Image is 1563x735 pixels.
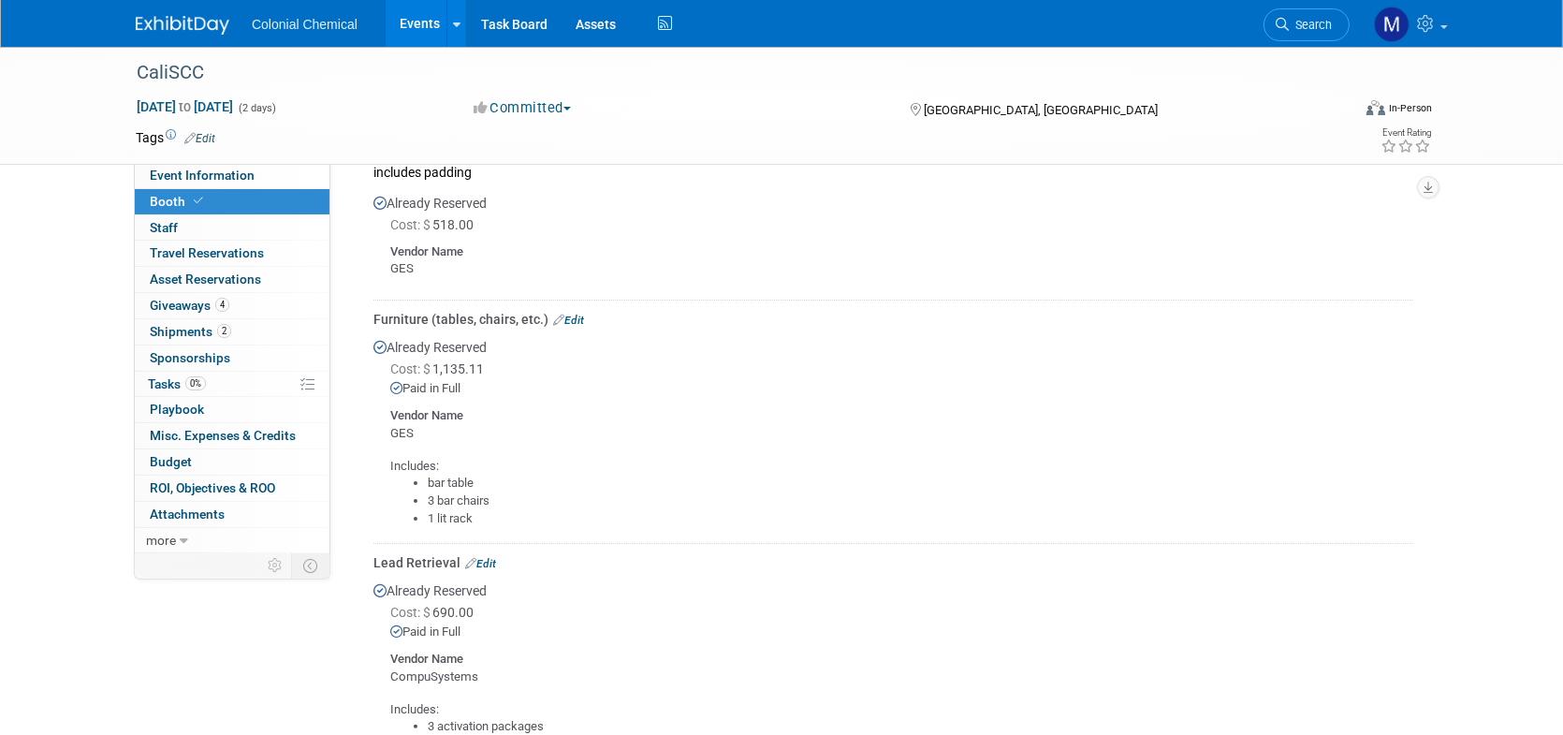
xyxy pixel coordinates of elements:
[135,528,329,553] a: more
[217,324,231,338] span: 2
[135,163,329,188] a: Event Information
[259,553,292,578] td: Personalize Event Tab Strip
[428,492,1413,510] li: 3 bar chairs
[150,507,225,522] span: Attachments
[373,443,1413,527] div: Includes:
[373,184,1413,294] div: Already Reserved
[135,372,329,397] a: Tasks0%
[390,361,432,376] span: Cost: $
[1388,101,1432,115] div: In-Person
[150,168,255,183] span: Event Information
[135,241,329,266] a: Travel Reservations
[1366,100,1385,115] img: Format-Inperson.png
[1374,7,1410,42] img: Megan Gibson
[252,17,358,32] span: Colonial Chemical
[390,669,1413,686] div: CompuSystems
[130,56,1322,90] div: CaliSCC
[428,510,1413,528] li: 1 lit rack
[150,194,207,209] span: Booth
[150,245,264,260] span: Travel Reservations
[215,298,229,312] span: 4
[390,217,432,232] span: Cost: $
[148,376,206,391] span: Tasks
[924,103,1158,117] span: [GEOGRAPHIC_DATA], [GEOGRAPHIC_DATA]
[390,260,1413,278] div: GES
[176,99,194,114] span: to
[373,329,1413,527] div: Already Reserved
[150,220,178,235] span: Staff
[390,380,1413,398] div: Paid in Full
[292,553,330,578] td: Toggle Event Tabs
[135,345,329,371] a: Sponsorships
[373,310,1413,329] div: Furniture (tables, chairs, etc.)
[135,423,329,448] a: Misc. Expenses & Credits
[1380,128,1431,138] div: Event Rating
[390,361,491,376] span: 1,135.11
[135,189,329,214] a: Booth
[390,404,1413,425] div: Vendor Name
[150,480,275,495] span: ROI, Objectives & ROO
[135,397,329,422] a: Playbook
[136,16,229,35] img: ExhibitDay
[135,293,329,318] a: Giveaways4
[465,557,496,570] a: Edit
[390,217,481,232] span: 518.00
[150,272,261,287] span: Asset Reservations
[136,128,215,147] td: Tags
[390,624,1413,641] div: Paid in Full
[135,267,329,292] a: Asset Reservations
[390,605,432,620] span: Cost: $
[135,319,329,345] a: Shipments2
[135,502,329,527] a: Attachments
[135,215,329,241] a: Staff
[150,324,231,339] span: Shipments
[553,314,584,327] a: Edit
[1239,97,1432,125] div: Event Format
[373,553,1413,572] div: Lead Retrieval
[467,98,578,118] button: Committed
[1289,18,1332,32] span: Search
[150,298,229,313] span: Giveaways
[150,454,192,469] span: Budget
[194,196,203,206] i: Booth reservation complete
[136,98,234,115] span: [DATE] [DATE]
[428,475,1413,492] li: bar table
[390,647,1413,669] div: Vendor Name
[390,425,1413,443] div: GES
[390,240,1413,261] div: Vendor Name
[150,428,296,443] span: Misc. Expenses & Credits
[135,476,329,501] a: ROI, Objectives & ROO
[1264,8,1350,41] a: Search
[185,376,206,390] span: 0%
[150,402,204,417] span: Playbook
[237,102,276,114] span: (2 days)
[373,159,1413,184] div: includes padding
[150,350,230,365] span: Sponsorships
[135,449,329,475] a: Budget
[390,605,481,620] span: 690.00
[184,132,215,145] a: Edit
[146,533,176,548] span: more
